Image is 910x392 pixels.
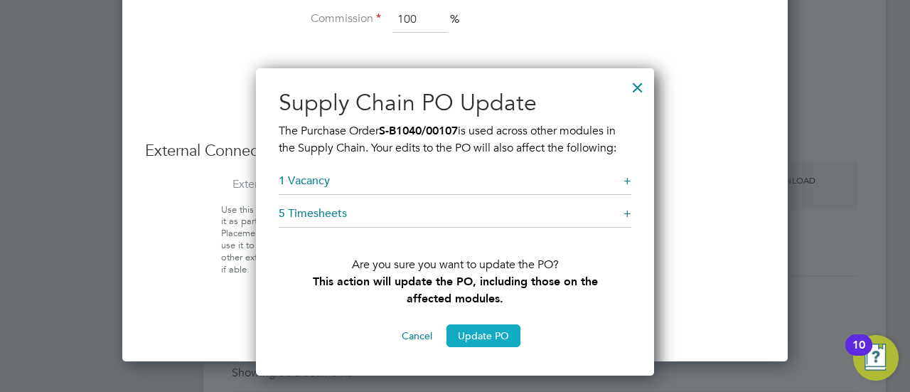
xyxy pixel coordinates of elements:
span: % [450,12,459,26]
h3: External Connections [145,141,765,161]
label: Commission [310,11,381,26]
h2: Supply Chain PO Update [279,88,631,118]
p: Are you sure you want to update the PO? [279,233,631,307]
button: Cancel [390,324,444,347]
span: Use this field to export it as part of the Placements Report and use it to connect with other ext... [221,203,318,275]
b: S-B1040/00107 [379,124,458,137]
h5: 5 Timesheets [279,206,631,228]
div: 10 [852,345,865,364]
button: Open Resource Center, 10 new notifications [853,335,899,381]
div: + [623,206,631,221]
b: This action will update the PO, including those on the affected modules. [313,275,598,305]
h5: 1 Vacancy [279,174,631,195]
div: + [623,174,631,189]
p: The Purchase Order is used across other modules in the Supply Chain. Your edits to the PO will al... [279,122,631,157]
button: Update PO [446,324,520,347]
label: External ID [145,177,287,192]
